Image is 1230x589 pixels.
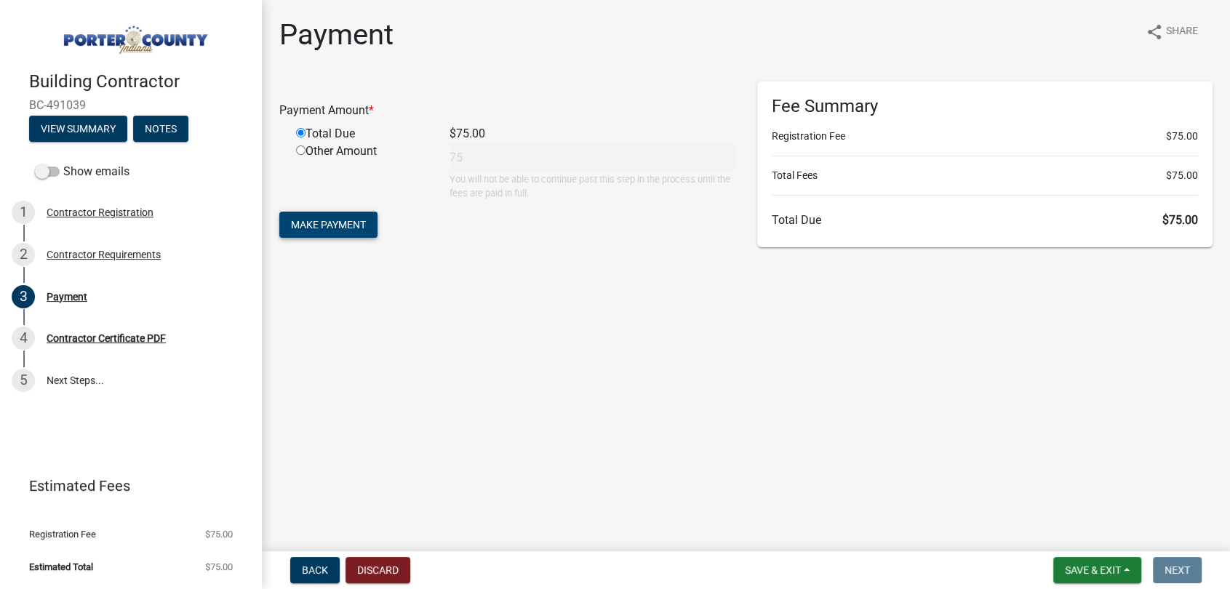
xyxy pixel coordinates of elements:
[1053,557,1141,583] button: Save & Exit
[279,17,394,52] h1: Payment
[772,213,1199,227] h6: Total Due
[1165,564,1190,576] span: Next
[47,249,161,260] div: Contractor Requirements
[291,219,366,231] span: Make Payment
[29,71,250,92] h4: Building Contractor
[47,207,153,217] div: Contractor Registration
[1134,17,1210,46] button: shareShare
[290,557,340,583] button: Back
[285,125,439,143] div: Total Due
[439,125,746,143] div: $75.00
[47,292,87,302] div: Payment
[133,116,188,142] button: Notes
[12,285,35,308] div: 3
[279,212,378,238] button: Make Payment
[12,201,35,224] div: 1
[12,471,239,500] a: Estimated Fees
[133,124,188,135] wm-modal-confirm: Notes
[12,369,35,392] div: 5
[1065,564,1121,576] span: Save & Exit
[29,98,233,112] span: BC-491039
[1166,168,1198,183] span: $75.00
[29,15,239,56] img: Porter County, Indiana
[205,529,233,539] span: $75.00
[302,564,328,576] span: Back
[35,163,129,180] label: Show emails
[346,557,410,583] button: Discard
[12,243,35,266] div: 2
[772,168,1199,183] li: Total Fees
[29,124,127,135] wm-modal-confirm: Summary
[205,562,233,572] span: $75.00
[29,116,127,142] button: View Summary
[1146,23,1163,41] i: share
[1162,213,1198,227] span: $75.00
[12,326,35,350] div: 4
[29,529,96,539] span: Registration Fee
[1153,557,1202,583] button: Next
[268,102,746,119] div: Payment Amount
[29,562,93,572] span: Estimated Total
[772,96,1199,117] h6: Fee Summary
[285,143,439,200] div: Other Amount
[47,333,166,343] div: Contractor Certificate PDF
[1166,129,1198,144] span: $75.00
[772,129,1199,144] li: Registration Fee
[1166,23,1198,41] span: Share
